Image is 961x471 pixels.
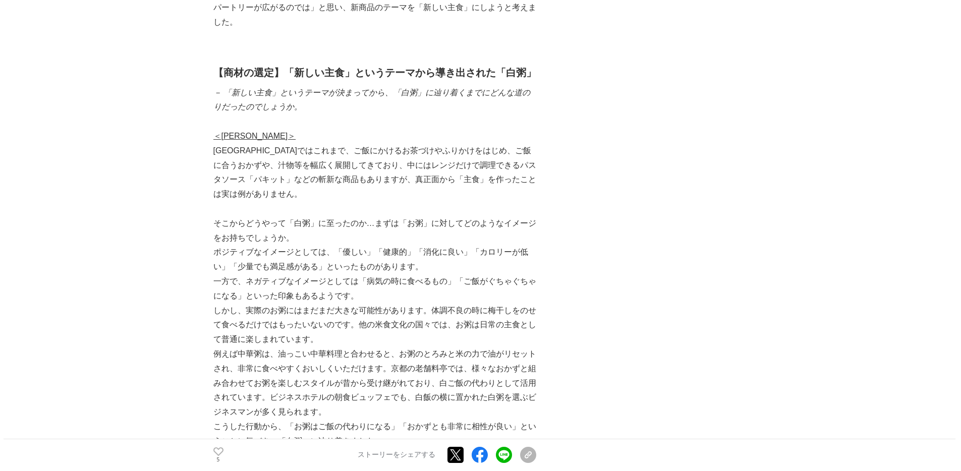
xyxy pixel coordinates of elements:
p: しかし、実際のお粥にはまだまだ大きな可能性があります。体調不良の時に梅干しをのせて食べるだけではもったいないのです。他の米食文化の国々では、お粥は日常の主食として普通に楽しまれています。 [213,304,536,347]
p: 5 [213,457,223,462]
p: 一方で、ネガティブなイメージとしては「病気の時に食べるもの」「ご飯がぐちゃぐちゃになる」といった印象もあるようです。 [213,274,536,304]
p: こうした行動から、「お粥はご飯の代わりになる」「おかずとも非常に相性が良い」ということに気づき、「白粥」に辿り着きました。 [213,420,536,449]
p: ポジティブなイメージとしては、「優しい」「健康的」「消化に良い」「カロリーが低い」「少量でも満足感がある」といったものがあります。 [213,245,536,274]
em: － 「新しい主食」というテーマが決まってから、「白粥」に辿り着くまでにどんな道のりだったのでしょうか。 [213,88,530,111]
p: ストーリーをシェアする [358,451,435,460]
strong: 【商材の選定】「新しい主食」というテーマから導き出された「白粥」 [213,67,536,78]
p: そこからどうやって「白粥」に至ったのか…まずは「お粥」に対してどのようなイメージをお持ちでしょうか。 [213,216,536,246]
p: 例えば中華粥は、油っこい中華料理と合わせると、お粥のとろみと米の力で油がリセットされ、非常に食べやすくおいしくいただけます。京都の老舗料亭では、様々なおかずと組み合わせてお粥を楽しむスタイルが昔... [213,347,536,420]
p: [GEOGRAPHIC_DATA]ではこれまで、ご飯にかけるお茶づけやふりかけをはじめ、ご飯に合うおかずや、汁物等を幅広く展開してきており、中にはレンジだけで調理できるパスタソース「パキット」な... [213,144,536,202]
u: ＜[PERSON_NAME]＞ [213,132,296,140]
